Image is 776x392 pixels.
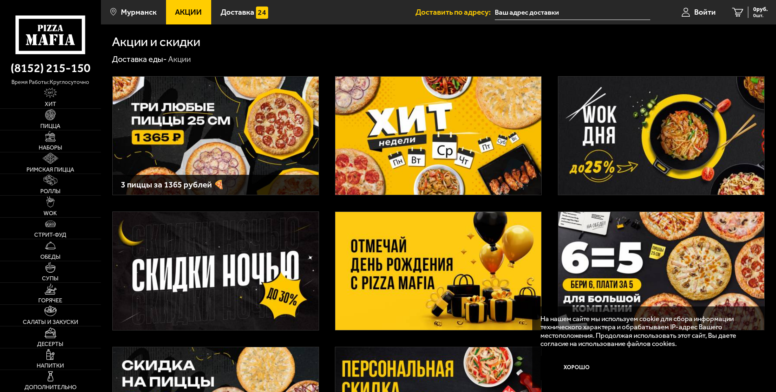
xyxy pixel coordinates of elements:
span: Доставить по адресу: [415,8,495,16]
div: Акции [168,54,191,65]
span: Роллы [40,189,61,194]
span: Супы [42,276,59,282]
span: Напитки [37,363,64,369]
span: Салаты и закуски [23,319,78,325]
h1: Акции и скидки [112,35,200,48]
span: Римская пицца [26,167,74,173]
span: WOK [44,211,57,216]
span: Стрит-фуд [34,232,66,238]
span: Десерты [37,341,63,347]
a: Доставка еды- [112,54,167,64]
span: Пицца [40,123,60,129]
span: Мурманск [121,8,157,16]
img: 15daf4d41897b9f0e9f617042186c801.svg [256,7,268,19]
span: Доставка [221,8,254,16]
h3: 3 пиццы за 1365 рублей 🍕 [121,181,310,189]
span: 0 руб. [753,7,768,12]
span: Акции [175,8,202,16]
input: Ваш адрес доставки [495,5,650,20]
button: Хорошо [540,356,613,380]
span: Войти [694,8,716,16]
span: Обеды [40,254,61,260]
span: Хит [45,101,56,107]
a: 3 пиццы за 1365 рублей 🍕 [112,76,319,195]
span: Горячее [38,298,62,304]
span: 0 шт. [753,13,768,18]
span: Наборы [39,145,62,151]
p: На нашем сайте мы используем cookie для сбора информации технического характера и обрабатываем IP... [540,315,752,348]
span: Дополнительно [24,385,77,390]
